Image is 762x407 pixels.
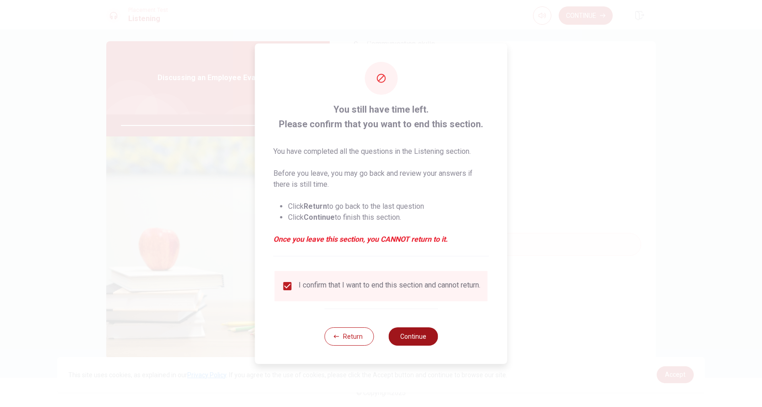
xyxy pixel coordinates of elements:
button: Continue [388,327,438,346]
span: You still have time left. Please confirm that you want to end this section. [273,102,489,131]
button: Return [324,327,374,346]
strong: Continue [304,213,335,222]
li: Click to finish this section. [288,212,489,223]
p: You have completed all the questions in the Listening section. [273,146,489,157]
p: Before you leave, you may go back and review your answers if there is still time. [273,168,489,190]
div: I confirm that I want to end this section and cannot return. [299,281,480,292]
strong: Return [304,202,327,211]
li: Click to go back to the last question [288,201,489,212]
em: Once you leave this section, you CANNOT return to it. [273,234,489,245]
